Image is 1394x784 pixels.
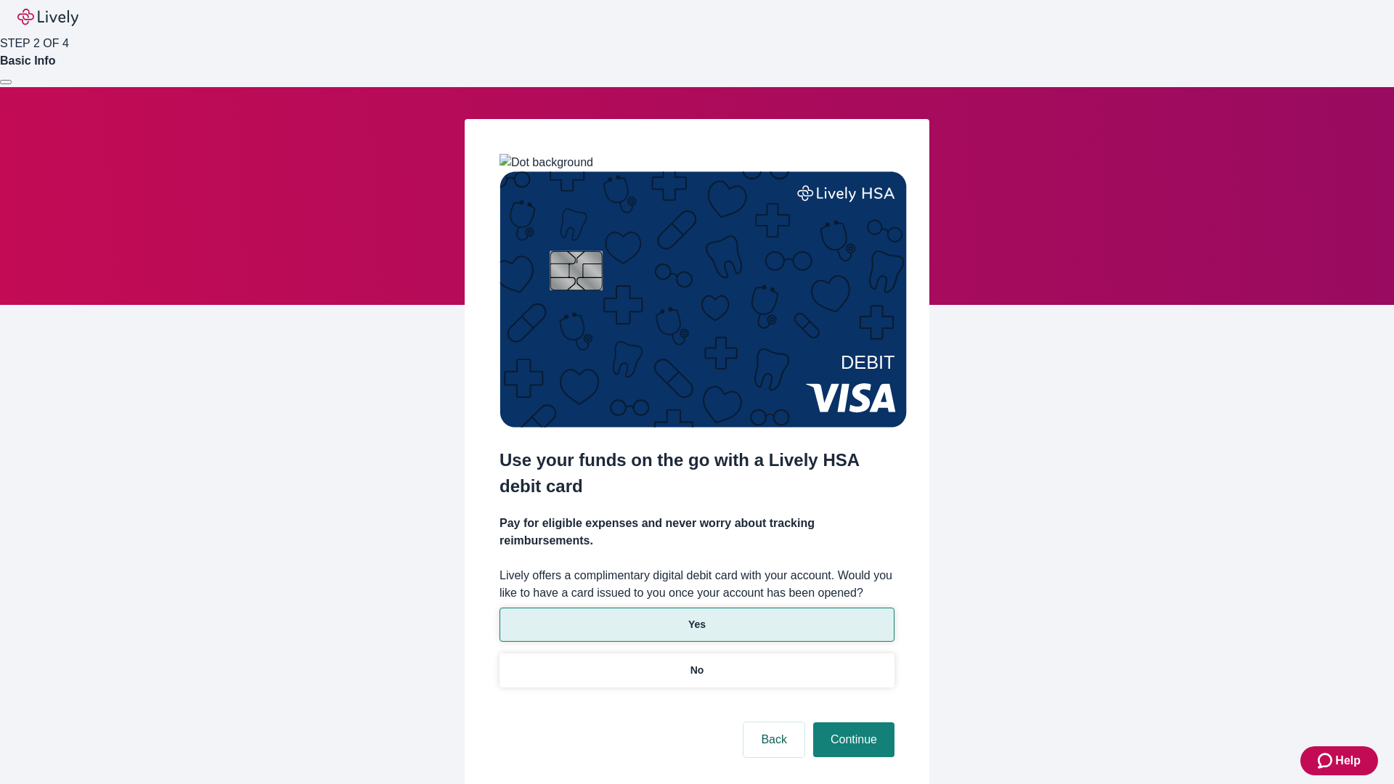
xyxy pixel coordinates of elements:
[500,171,907,428] img: Debit card
[688,617,706,632] p: Yes
[500,154,593,171] img: Dot background
[743,722,804,757] button: Back
[500,567,894,602] label: Lively offers a complimentary digital debit card with your account. Would you like to have a card...
[500,515,894,550] h4: Pay for eligible expenses and never worry about tracking reimbursements.
[17,9,78,26] img: Lively
[500,447,894,499] h2: Use your funds on the go with a Lively HSA debit card
[1318,752,1335,769] svg: Zendesk support icon
[813,722,894,757] button: Continue
[1300,746,1378,775] button: Zendesk support iconHelp
[500,653,894,687] button: No
[690,663,704,678] p: No
[500,608,894,642] button: Yes
[1335,752,1361,769] span: Help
